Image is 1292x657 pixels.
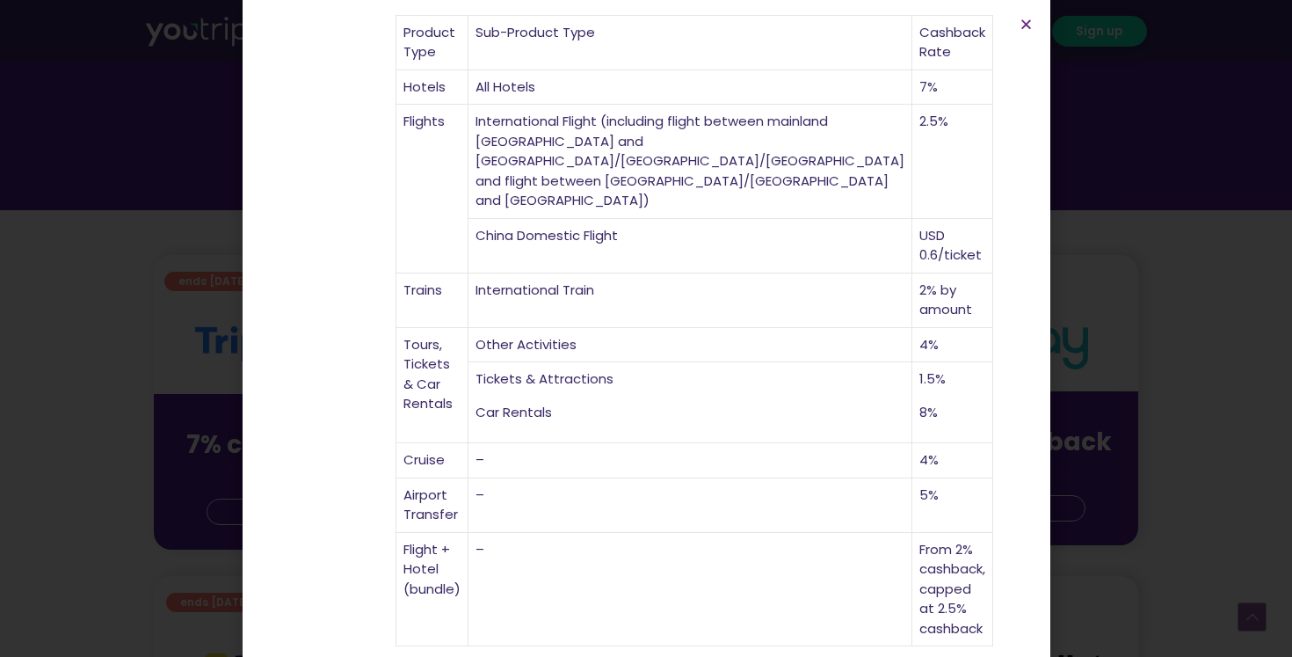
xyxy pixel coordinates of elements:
span: 8% [919,403,938,421]
td: Tours, Tickets & Car Rentals [396,328,468,444]
td: 4% [912,328,993,363]
td: Flight + Hotel (bundle) [396,533,468,647]
td: Other Activities [468,328,912,363]
td: 2% by amount [912,274,993,328]
td: Sub-Product Type [468,16,912,70]
span: Car Rentals [475,403,552,421]
td: Product Type [396,16,468,70]
td: All Hotels [468,70,912,106]
td: International Train [468,274,912,328]
td: Flights [396,105,468,274]
td: USD 0.6/ticket [912,219,993,274]
td: – [468,533,912,647]
td: Cruise [396,443,468,478]
td: Cashback Rate [912,16,993,70]
td: From 2% cashback, capped at 2.5% cashback [912,533,993,647]
td: – [468,443,912,478]
td: Trains [396,274,468,328]
td: 5% [912,478,993,533]
td: Hotels [396,70,468,106]
td: 4% [912,443,993,478]
td: China Domestic Flight [468,219,912,274]
td: Airport Transfer [396,478,468,533]
td: 7% [912,70,993,106]
p: 1.5% [919,369,985,390]
a: Close [1020,18,1033,31]
td: International Flight (including flight between mainland [GEOGRAPHIC_DATA] and [GEOGRAPHIC_DATA]/[... [468,105,912,219]
p: Tickets & Attractions [475,369,904,390]
td: 2.5% [912,105,993,219]
td: – [468,478,912,533]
